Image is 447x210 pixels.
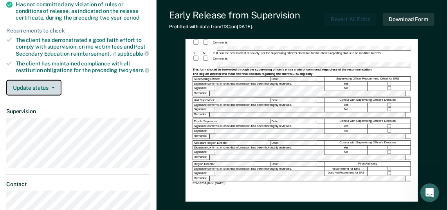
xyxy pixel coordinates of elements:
[325,107,368,112] div: No
[193,167,324,171] div: Signature confirms all checklist information has been thoroughly reviewed.
[193,82,324,86] div: Signature confirms all checklist information has been thoroughly reviewed.
[106,13,122,28] div: Profile image for Ken
[104,157,131,163] span: Messages
[325,167,368,171] div: Recommend for ERS
[202,51,212,55] div: N
[212,51,411,55] div: 7. It is in the best interest of society, per the supervising officer's discretion for the client...
[193,124,324,128] div: Signature confirms all checklist information has been thoroughly reviewed.
[123,14,139,21] span: period
[325,98,411,103] div: Concur with Supervising Officer's Decision
[325,103,368,107] div: Yes
[6,108,150,115] dt: Supervision
[193,141,270,145] div: Assistant Region Director:
[325,124,368,128] div: Yes
[16,72,131,80] div: Send us a message
[16,19,59,31] img: logo
[193,103,324,107] div: Signature confirms all checklist information has been thoroughly reviewed.
[383,13,434,26] button: Download Form
[6,27,150,34] div: Requirements to check
[212,41,229,45] div: Comments:
[271,162,324,167] div: Date:
[212,57,229,61] div: Comments:
[6,80,61,96] button: Update status
[193,77,270,81] div: Supervising Officer:
[78,138,157,169] button: Messages
[325,150,368,155] div: No
[135,13,149,27] div: Close
[30,157,48,163] span: Home
[325,141,411,145] div: Concur with Supervising Officer's Decision
[193,134,209,139] div: Remarks:
[6,181,150,188] dt: Contact
[193,181,411,185] div: PSV-323A (Rev. [DATE])
[16,37,150,57] div: The client has demonstrated a good faith effort to comply with supervision, crime victim fees and...
[193,72,411,76] div: The Region Director will make the final decision regarding the client's ERS eligibility
[193,150,215,155] div: Signature:
[193,176,209,181] div: Remarks:
[169,24,300,29] div: Prefilled with data from TDCJ on [DATE] .
[325,77,411,81] div: Supervising Officer Recommend Client for ERS
[271,141,324,145] div: Date:
[193,129,215,134] div: Signature:
[271,98,324,103] div: Date:
[117,51,149,57] span: applicable
[271,119,324,124] div: Date:
[16,1,150,21] div: Has not committed any violation of rules or conditions of release, as indicated on the release ce...
[325,171,368,176] div: Does Not Recommend for ERS
[193,112,209,117] div: Remarks:
[193,98,270,103] div: Unit Supervisor:
[16,60,150,74] div: The client has maintained compliance with all restitution obligations for the preceding two
[8,65,149,87] div: Send us a message
[193,119,270,124] div: Parole Supervisor:
[193,91,209,96] div: Remarks:
[325,129,368,134] div: No
[325,82,368,86] div: Yes
[324,13,377,26] button: Revert All Edits
[130,67,150,73] span: years
[193,155,209,160] div: Remarks:
[193,162,270,167] div: Region Director:
[193,107,215,112] div: Signature:
[420,183,439,202] iframe: Intercom live chat
[169,9,300,21] div: Early Release from Supervision
[193,86,215,91] div: Signature:
[193,171,215,176] div: Signature:
[325,119,411,124] div: Concur with Supervising Officer's Decision
[325,86,368,91] div: No
[325,146,368,150] div: Yes
[325,162,411,167] div: Final Authority
[193,51,202,55] div: Y
[193,68,411,72] div: This form should be forwarded through the supervising officer's entire chain of command, regardle...
[193,146,324,150] div: Signature confirms all checklist information has been thoroughly reviewed.
[271,77,324,81] div: Date:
